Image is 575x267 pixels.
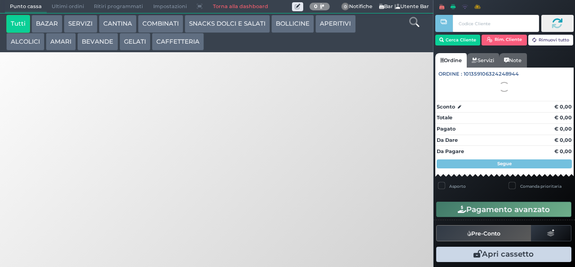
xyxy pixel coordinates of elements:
[341,3,349,11] span: 0
[554,126,572,132] strong: € 0,00
[208,0,273,13] a: Torna alla dashboard
[554,137,572,143] strong: € 0,00
[119,33,150,51] button: GELATI
[314,3,318,9] b: 0
[436,247,571,262] button: Apri cassetto
[436,225,531,241] button: Pre-Conto
[437,137,458,143] strong: Da Dare
[499,53,526,68] a: Note
[554,148,572,154] strong: € 0,00
[6,15,30,33] button: Tutti
[435,53,467,68] a: Ordine
[554,104,572,110] strong: € 0,00
[5,0,47,13] span: Punto cassa
[528,35,574,45] button: Rimuovi tutto
[77,33,118,51] button: BEVANDE
[152,33,204,51] button: CAFFETTERIA
[437,148,464,154] strong: Da Pagare
[453,15,539,32] input: Codice Cliente
[271,15,314,33] button: BOLLICINE
[89,0,148,13] span: Ritiri programmati
[554,114,572,121] strong: € 0,00
[6,33,44,51] button: ALCOLICI
[47,0,89,13] span: Ultimi ordini
[467,53,499,68] a: Servizi
[438,70,462,78] span: Ordine :
[464,70,519,78] span: 101359106324248944
[99,15,137,33] button: CANTINA
[315,15,355,33] button: APERITIVI
[435,35,481,45] button: Cerca Cliente
[138,15,183,33] button: COMBINATI
[185,15,270,33] button: SNACKS DOLCI E SALATI
[437,103,455,111] strong: Sconto
[449,183,466,189] label: Asporto
[520,183,562,189] label: Comanda prioritaria
[64,15,97,33] button: SERVIZI
[31,15,62,33] button: BAZAR
[46,33,76,51] button: AMARI
[436,202,571,217] button: Pagamento avanzato
[497,161,512,167] strong: Segue
[437,114,452,121] strong: Totale
[437,126,456,132] strong: Pagato
[482,35,527,45] button: Rim. Cliente
[148,0,192,13] span: Impostazioni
